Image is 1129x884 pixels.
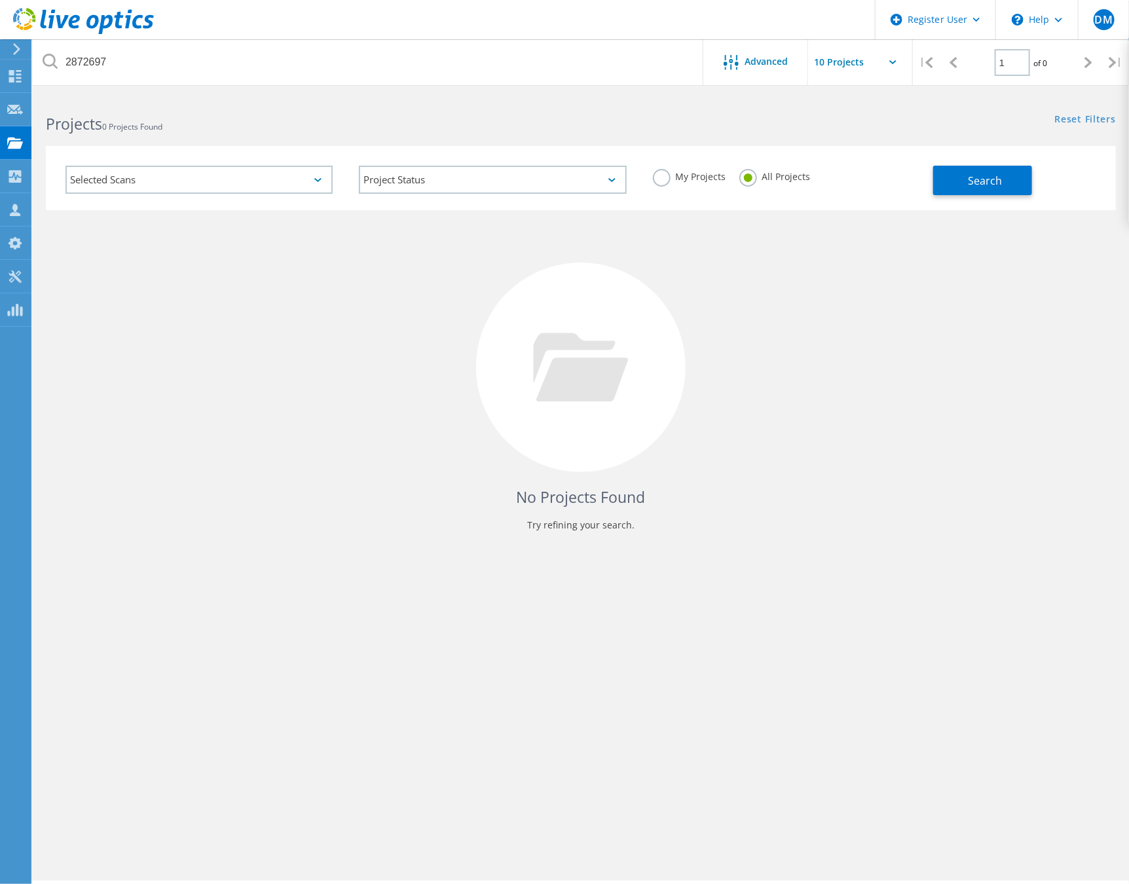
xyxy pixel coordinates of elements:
[1033,58,1047,69] span: of 0
[102,121,162,132] span: 0 Projects Found
[968,174,1002,188] span: Search
[33,39,704,85] input: Search projects by name, owner, ID, company, etc
[1102,39,1129,86] div: |
[653,169,726,181] label: My Projects
[1095,14,1113,25] span: DM
[933,166,1032,195] button: Search
[739,169,811,181] label: All Projects
[745,57,788,66] span: Advanced
[13,28,154,37] a: Live Optics Dashboard
[46,113,102,134] b: Projects
[1055,115,1116,126] a: Reset Filters
[913,39,940,86] div: |
[1012,14,1024,26] svg: \n
[359,166,626,194] div: Project Status
[59,515,1103,536] p: Try refining your search.
[59,487,1103,508] h4: No Projects Found
[65,166,333,194] div: Selected Scans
